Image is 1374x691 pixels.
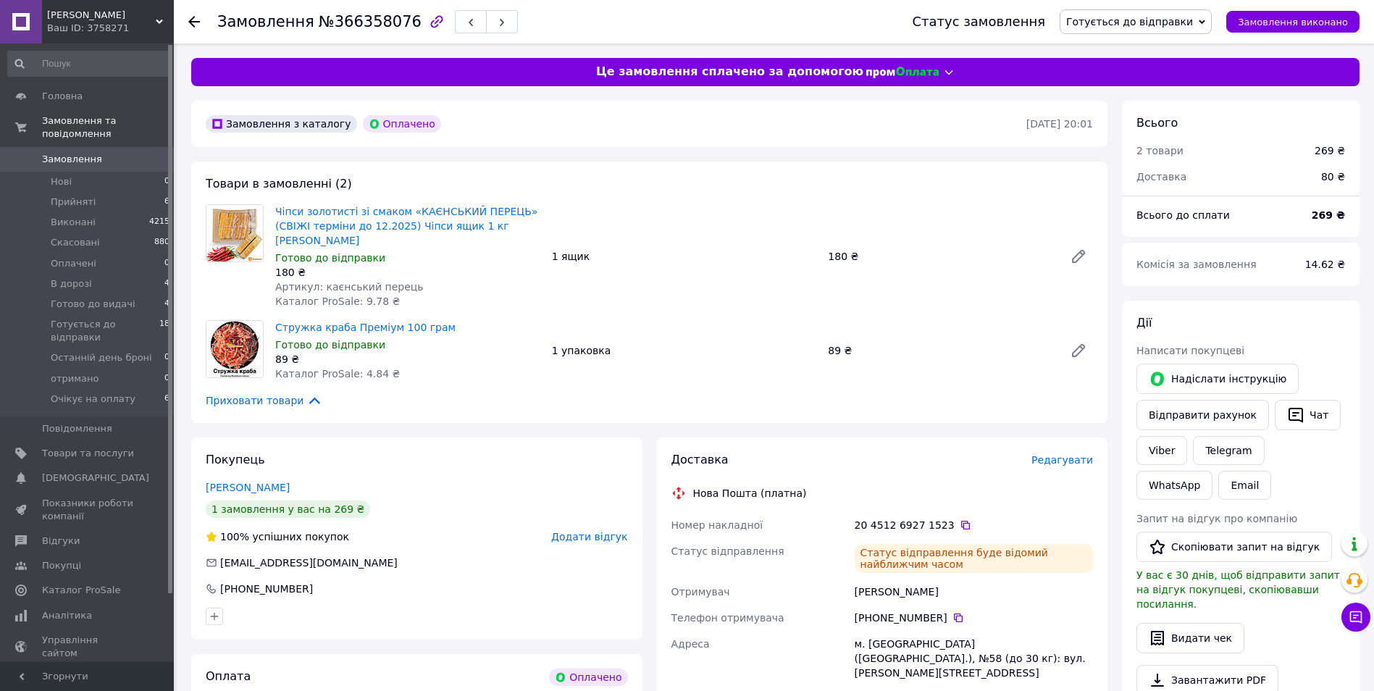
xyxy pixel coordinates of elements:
span: 0 [164,175,169,188]
span: Замовлення [217,13,314,30]
div: Статус замовлення [912,14,1045,29]
span: 6 [164,393,169,406]
span: 100% [220,531,249,543]
div: Нова Пошта (платна) [690,486,810,501]
span: [EMAIL_ADDRESS][DOMAIN_NAME] [220,557,398,569]
span: 6 [164,196,169,209]
span: Відгуки [42,535,80,548]
span: Каталог ProSale: 9.78 ₴ [275,296,400,307]
span: Телефон отримувача [671,612,784,624]
span: У вас є 30 днів, щоб відправити запит на відгук покупцеві, скопіювавши посилання. [1136,569,1340,610]
span: Головна [42,90,83,103]
a: [PERSON_NAME] [206,482,290,493]
span: 880 [154,236,169,249]
img: Стружка краба Преміум 100 грам [206,321,263,377]
span: Оплата [206,669,251,683]
div: 269 ₴ [1315,143,1345,158]
span: Приховати товари [206,393,322,409]
button: Email [1218,471,1271,500]
div: 89 ₴ [275,352,540,367]
img: Чіпси золотисті зі смаком «КАЄНСЬКИЙ ПЕРЕЦЬ» (СВІЖІ терміни до 12.2025) Чіпси ящик 1 кг Чипси Жайвір [206,205,263,261]
span: Покупець [206,453,265,466]
div: Повернутися назад [188,14,200,29]
div: 1 замовлення у вас на 269 ₴ [206,501,370,518]
time: [DATE] 20:01 [1026,118,1093,130]
div: [PHONE_NUMBER] [855,611,1093,625]
span: Готово до відправки [275,339,385,351]
a: Чіпси золотисті зі смаком «КАЄНСЬКИЙ ПЕРЕЦЬ» (СВІЖІ терміни до 12.2025) Чіпси ящик 1 кг [PERSON_N... [275,206,537,246]
span: Редагувати [1031,454,1093,466]
button: Надіслати інструкцію [1136,364,1299,394]
span: Всього до сплати [1136,209,1230,221]
span: 0 [164,372,169,385]
div: успішних покупок [206,529,349,544]
a: WhatsApp [1136,471,1212,500]
span: 4 [164,277,169,290]
div: 80 ₴ [1312,161,1354,193]
button: Скопіювати запит на відгук [1136,532,1332,562]
span: 4 [164,298,169,311]
div: 20 4512 6927 1523 [855,518,1093,532]
div: Замовлення з каталогу [206,115,357,133]
div: Ваш ID: 3758271 [47,22,174,35]
span: Доставка [1136,171,1186,183]
div: 180 ₴ [275,265,540,280]
input: Пошук [7,51,171,77]
div: 1 упаковка [546,340,823,361]
span: Оплачені [51,257,96,270]
div: 180 ₴ [822,246,1058,267]
a: Редагувати [1064,336,1093,365]
a: Редагувати [1064,242,1093,271]
button: Чат [1275,400,1341,430]
span: Доставка [671,453,729,466]
span: Артикул: каєнський перець [275,281,424,293]
span: Написати покупцеві [1136,345,1244,356]
span: отримано [51,372,99,385]
span: Адреса [671,638,710,650]
span: Товари в замовленні (2) [206,177,352,190]
a: Telegram [1193,436,1264,465]
span: Замовлення виконано [1238,17,1348,28]
a: Viber [1136,436,1187,465]
span: Управління сайтом [42,634,134,660]
button: Чат з покупцем [1341,603,1370,632]
span: Прийняті [51,196,96,209]
span: Скасовані [51,236,100,249]
span: 2 товари [1136,145,1184,156]
button: Відправити рахунок [1136,400,1269,430]
span: Покупці [42,559,81,572]
div: 1 ящик [546,246,823,267]
span: Додати відгук [551,531,627,543]
span: 4215 [149,216,169,229]
span: Готово до відправки [275,252,385,264]
span: Це замовлення сплачено за допомогою [596,64,863,80]
span: Очікує на оплату [51,393,135,406]
div: [PERSON_NAME] [852,579,1096,605]
span: В дорозі [51,277,92,290]
span: [DEMOGRAPHIC_DATA] [42,472,149,485]
b: 269 ₴ [1312,209,1345,221]
div: Оплачено [363,115,441,133]
div: м. [GEOGRAPHIC_DATA] ([GEOGRAPHIC_DATA].), №58 (до 30 кг): вул. [PERSON_NAME][STREET_ADDRESS] [852,631,1096,686]
span: Отримувач [671,586,730,598]
span: Замовлення та повідомлення [42,114,174,141]
span: Готується до відправки [1066,16,1193,28]
span: Останній день броні [51,351,152,364]
div: 89 ₴ [822,340,1058,361]
span: Виконані [51,216,96,229]
div: Статус відправлення буде відомий найближчим часом [855,544,1093,573]
button: Замовлення виконано [1226,11,1360,33]
span: №366358076 [319,13,422,30]
span: Повідомлення [42,422,112,435]
span: Каталог ProSale [42,584,120,597]
span: Замовлення [42,153,102,166]
span: Статус відправлення [671,545,784,557]
span: Каталог ProSale: 4.84 ₴ [275,368,400,380]
span: 18 [159,318,169,344]
span: Готово до видачі [51,298,135,311]
span: Номер накладної [671,519,763,531]
span: Показники роботи компанії [42,497,134,523]
span: 0 [164,257,169,270]
span: Аналітика [42,609,92,622]
div: [PHONE_NUMBER] [219,582,314,596]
